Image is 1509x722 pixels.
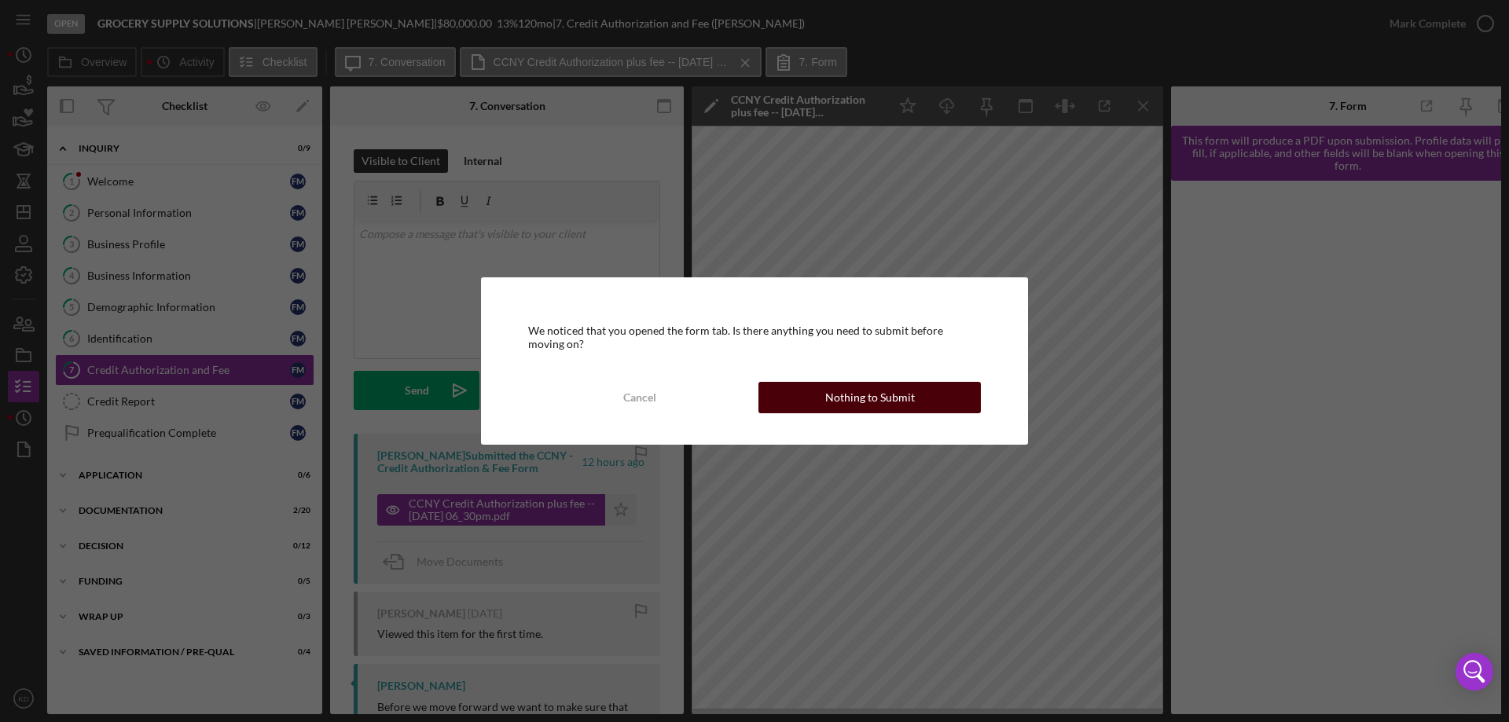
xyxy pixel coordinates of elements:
div: Cancel [623,382,656,413]
button: Cancel [528,382,751,413]
div: Nothing to Submit [825,382,915,413]
div: We noticed that you opened the form tab. Is there anything you need to submit before moving on? [528,324,981,350]
div: Open Intercom Messenger [1456,653,1493,691]
button: Nothing to Submit [758,382,981,413]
